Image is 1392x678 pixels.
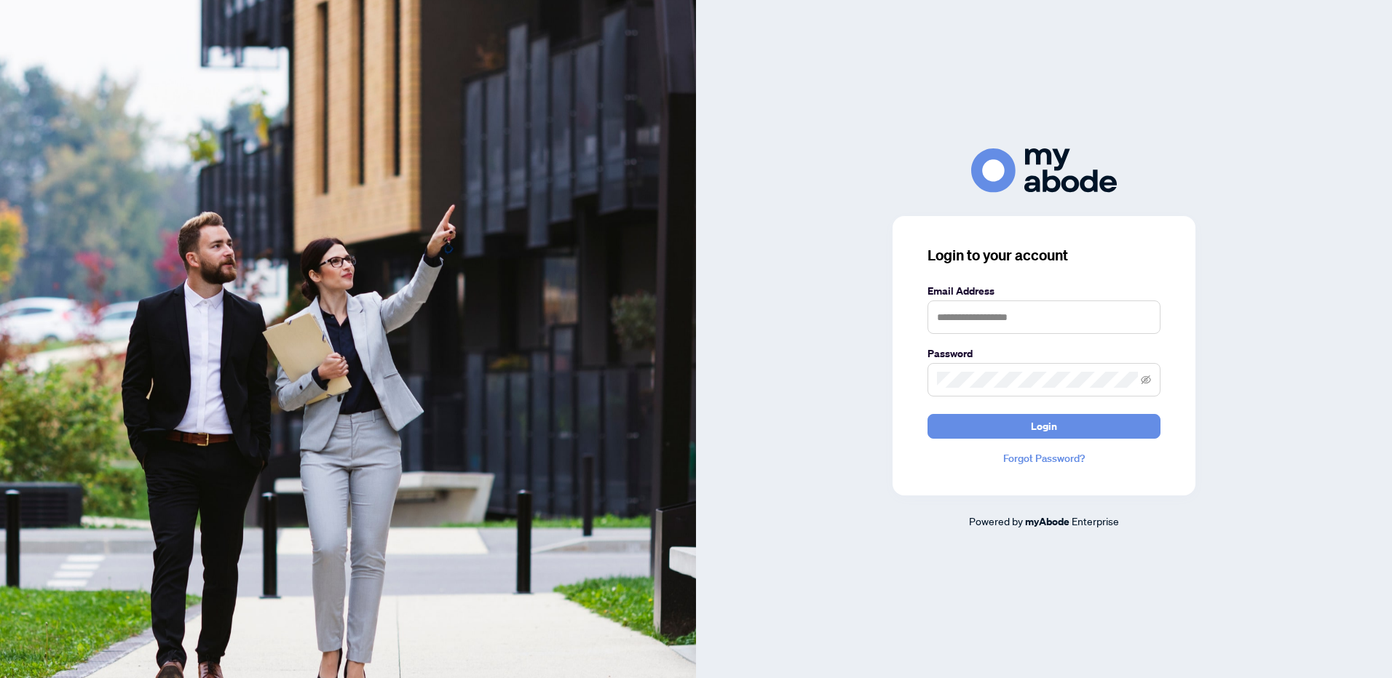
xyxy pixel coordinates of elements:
span: Powered by [969,514,1023,527]
img: ma-logo [971,148,1117,193]
a: myAbode [1025,514,1069,530]
label: Password [928,346,1160,362]
button: Login [928,414,1160,439]
span: eye-invisible [1141,375,1151,385]
span: Login [1031,415,1057,438]
h3: Login to your account [928,245,1160,266]
label: Email Address [928,283,1160,299]
a: Forgot Password? [928,450,1160,466]
span: Enterprise [1072,514,1119,527]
